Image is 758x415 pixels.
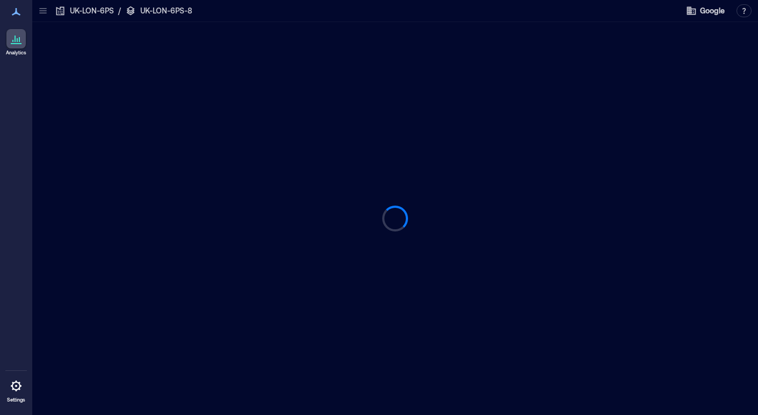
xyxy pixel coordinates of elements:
[140,5,192,16] p: UK-LON-6PS-8
[118,5,121,16] p: /
[3,373,29,406] a: Settings
[70,5,114,16] p: UK-LON-6PS
[3,26,30,59] a: Analytics
[6,50,26,56] p: Analytics
[683,2,728,19] button: Google
[700,5,725,16] span: Google
[7,397,25,403] p: Settings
